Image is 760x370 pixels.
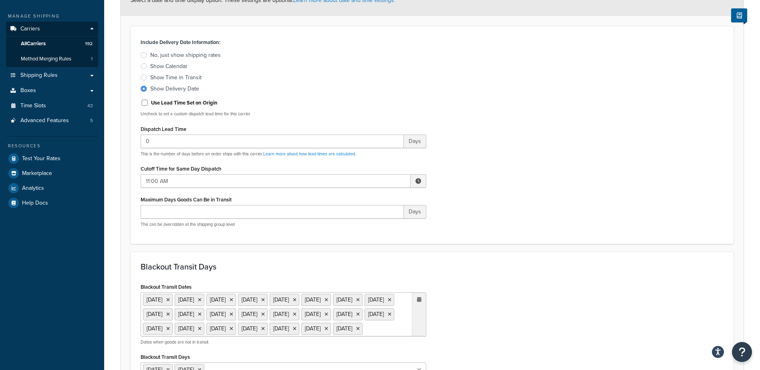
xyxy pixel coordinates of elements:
[175,323,204,335] li: [DATE]
[263,151,356,157] a: Learn more about how lead times are calculated.
[22,200,48,207] span: Help Docs
[206,308,236,320] li: [DATE]
[141,37,220,48] label: Include Delivery Date Information:
[301,294,331,306] li: [DATE]
[6,196,98,210] a: Help Docs
[141,111,426,117] p: Uncheck to set a custom dispatch lead time for this carrier
[141,126,186,132] label: Dispatch Lead Time
[21,40,46,47] span: All Carriers
[404,205,426,219] span: Days
[270,294,299,306] li: [DATE]
[270,308,299,320] li: [DATE]
[141,197,232,203] label: Maximum Days Goods Can Be in Transit
[143,308,173,320] li: [DATE]
[6,52,98,66] a: Method Merging Rules1
[175,308,204,320] li: [DATE]
[141,221,426,227] p: This can be overridden at the shipping group level
[6,83,98,98] a: Boxes
[365,294,394,306] li: [DATE]
[206,323,236,335] li: [DATE]
[6,166,98,181] a: Marketplace
[20,117,69,124] span: Advanced Features
[141,166,221,172] label: Cutoff Time for Same Day Dispatch
[238,323,268,335] li: [DATE]
[90,117,93,124] span: 5
[6,68,98,83] a: Shipping Rules
[238,294,268,306] li: [DATE]
[87,103,93,109] span: 43
[20,26,40,32] span: Carriers
[20,87,36,94] span: Boxes
[143,294,173,306] li: [DATE]
[141,354,190,360] label: Blackout Transit Days
[141,151,426,157] p: This is the number of days before an order ships with this carrier.
[141,339,426,345] p: Dates when goods are not in transit
[20,72,58,79] span: Shipping Rules
[22,185,44,192] span: Analytics
[6,13,98,20] div: Manage Shipping
[150,62,187,70] div: Show Calendar
[732,342,752,362] button: Open Resource Center
[6,181,98,195] a: Analytics
[238,308,268,320] li: [DATE]
[6,22,98,67] li: Carriers
[731,8,747,22] button: Show Help Docs
[6,22,98,36] a: Carriers
[270,323,299,335] li: [DATE]
[333,308,363,320] li: [DATE]
[6,36,98,51] a: AllCarriers192
[20,103,46,109] span: Time Slots
[150,85,199,93] div: Show Delivery Date
[6,52,98,66] li: Method Merging Rules
[22,170,52,177] span: Marketplace
[85,40,93,47] span: 192
[91,56,93,62] span: 1
[301,323,331,335] li: [DATE]
[404,135,426,148] span: Days
[6,99,98,113] li: Time Slots
[6,99,98,113] a: Time Slots43
[141,262,724,271] h3: Blackout Transit Days
[6,151,98,166] a: Test Your Rates
[365,308,394,320] li: [DATE]
[175,294,204,306] li: [DATE]
[301,308,331,320] li: [DATE]
[150,51,221,59] div: No, just show shipping rates
[6,113,98,128] a: Advanced Features5
[151,99,218,107] label: Use Lead Time Set on Origin
[6,143,98,149] div: Resources
[6,113,98,128] li: Advanced Features
[206,294,236,306] li: [DATE]
[21,56,71,62] span: Method Merging Rules
[333,294,363,306] li: [DATE]
[22,155,60,162] span: Test Your Rates
[143,323,173,335] li: [DATE]
[333,323,363,335] li: [DATE]
[141,284,192,290] label: Blackout Transit Dates
[150,74,202,82] div: Show Time in Transit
